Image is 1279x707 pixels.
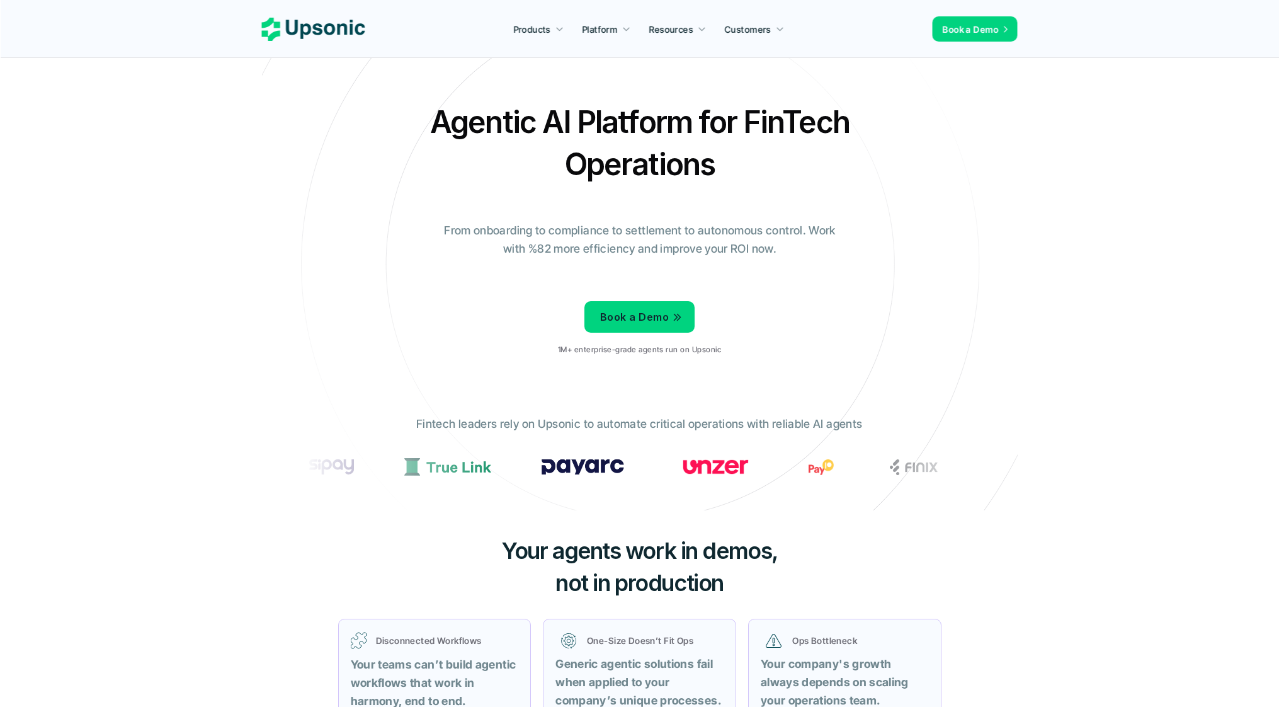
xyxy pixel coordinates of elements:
a: Products [506,18,571,40]
a: Book a Demo [584,301,695,333]
span: Book a Demo [600,311,669,323]
p: One-Size Doesn’t Fit Ops [587,634,718,647]
span: not in production [555,569,724,597]
p: Disconnected Workflows [376,634,519,647]
span: Book a Demo [943,24,999,35]
strong: Your company's growth always depends on scaling your operations team. [761,657,911,707]
p: Products [513,23,550,36]
h2: Agentic AI Platform for FinTech Operations [419,101,860,185]
p: Customers [725,23,771,36]
a: Book a Demo [933,16,1018,42]
p: Platform [582,23,617,36]
p: Fintech leaders rely on Upsonic to automate critical operations with reliable AI agents [416,415,862,434]
p: 1M+ enterprise-grade agents run on Upsonic [558,345,721,354]
p: Ops Bottleneck [792,634,923,647]
p: From onboarding to compliance to settlement to autonomous control. Work with %82 more efficiency ... [435,222,844,258]
span: Your agents work in demos, [501,537,778,565]
strong: Generic agentic solutions fail when applied to your company’s unique processes. [555,657,721,707]
p: Resources [649,23,693,36]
